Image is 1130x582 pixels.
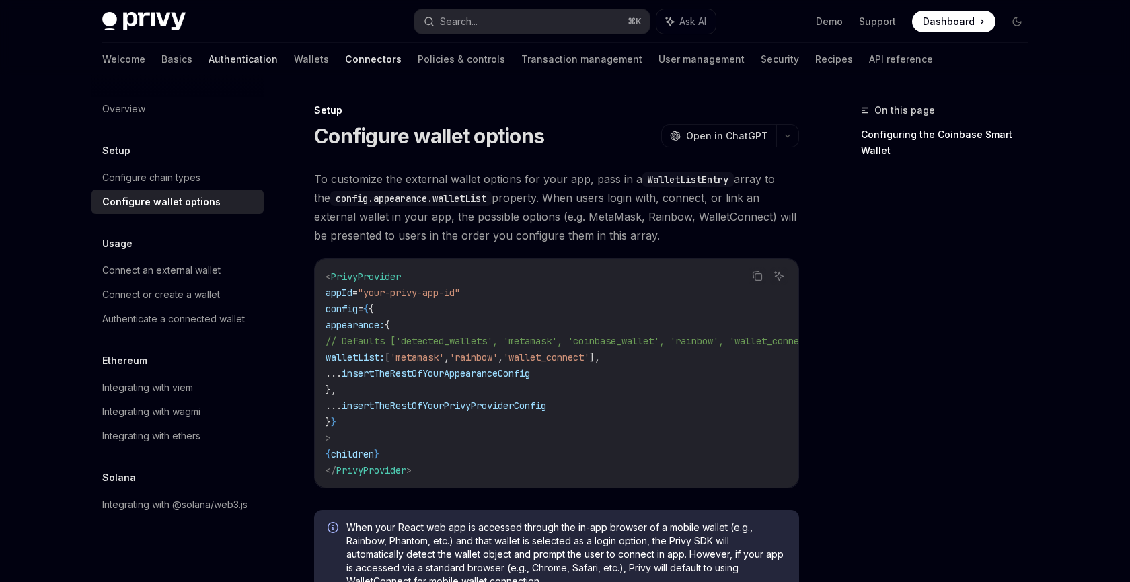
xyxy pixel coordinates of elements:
[102,194,221,210] div: Configure wallet options
[342,367,530,379] span: insertTheRestOfYourAppearanceConfig
[1006,11,1028,32] button: Toggle dark mode
[326,367,342,379] span: ...
[869,43,933,75] a: API reference
[91,97,264,121] a: Overview
[859,15,896,28] a: Support
[589,351,600,363] span: ],
[331,448,374,460] span: children
[91,166,264,190] a: Configure chain types
[358,303,363,315] span: =
[331,270,401,283] span: PrivyProvider
[374,448,379,460] span: }
[326,270,331,283] span: <
[358,287,460,299] span: "your-privy-app-id"
[326,448,331,460] span: {
[679,15,706,28] span: Ask AI
[385,351,390,363] span: [
[102,235,133,252] h5: Usage
[314,170,799,245] span: To customize the external wallet options for your app, pass in a array to the property. When user...
[330,191,492,206] code: config.appearance.walletList
[521,43,642,75] a: Transaction management
[91,424,264,448] a: Integrating with ethers
[326,416,331,428] span: }
[770,267,788,285] button: Ask AI
[102,353,147,369] h5: Ethereum
[161,43,192,75] a: Basics
[498,351,503,363] span: ,
[102,101,145,117] div: Overview
[326,432,331,444] span: >
[628,16,642,27] span: ⌘ K
[91,375,264,400] a: Integrating with viem
[102,497,248,513] div: Integrating with @solana/web3.js
[345,43,402,75] a: Connectors
[91,258,264,283] a: Connect an external wallet
[342,400,546,412] span: insertTheRestOfYourPrivyProviderConfig
[102,143,130,159] h5: Setup
[326,384,336,396] span: },
[874,102,935,118] span: On this page
[328,522,341,536] svg: Info
[91,493,264,517] a: Integrating with @solana/web3.js
[444,351,449,363] span: ,
[294,43,329,75] a: Wallets
[326,287,352,299] span: appId
[912,11,995,32] a: Dashboard
[369,303,374,315] span: {
[336,464,406,476] span: PrivyProvider
[331,416,336,428] span: }
[761,43,799,75] a: Security
[686,129,768,143] span: Open in ChatGPT
[91,307,264,331] a: Authenticate a connected wallet
[91,400,264,424] a: Integrating with wagmi
[102,470,136,486] h5: Solana
[658,43,745,75] a: User management
[102,287,220,303] div: Connect or create a wallet
[503,351,589,363] span: 'wallet_connect'
[418,43,505,75] a: Policies & controls
[406,464,412,476] span: >
[102,12,186,31] img: dark logo
[102,404,200,420] div: Integrating with wagmi
[102,428,200,444] div: Integrating with ethers
[102,379,193,396] div: Integrating with viem
[102,43,145,75] a: Welcome
[449,351,498,363] span: 'rainbow'
[326,351,385,363] span: walletList:
[91,190,264,214] a: Configure wallet options
[816,15,843,28] a: Demo
[314,104,799,117] div: Setup
[102,311,245,327] div: Authenticate a connected wallet
[642,172,734,187] code: WalletListEntry
[352,287,358,299] span: =
[385,319,390,331] span: {
[749,267,766,285] button: Copy the contents from the code block
[326,464,336,476] span: </
[326,303,358,315] span: config
[440,13,478,30] div: Search...
[91,283,264,307] a: Connect or create a wallet
[326,319,385,331] span: appearance:
[326,400,342,412] span: ...
[661,124,776,147] button: Open in ChatGPT
[102,170,200,186] div: Configure chain types
[102,262,221,279] div: Connect an external wallet
[363,303,369,315] span: {
[390,351,444,363] span: 'metamask'
[815,43,853,75] a: Recipes
[656,9,716,34] button: Ask AI
[209,43,278,75] a: Authentication
[326,335,821,347] span: // Defaults ['detected_wallets', 'metamask', 'coinbase_wallet', 'rainbow', 'wallet_connect']
[314,124,544,148] h1: Configure wallet options
[923,15,975,28] span: Dashboard
[861,124,1039,161] a: Configuring the Coinbase Smart Wallet
[414,9,650,34] button: Search...⌘K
